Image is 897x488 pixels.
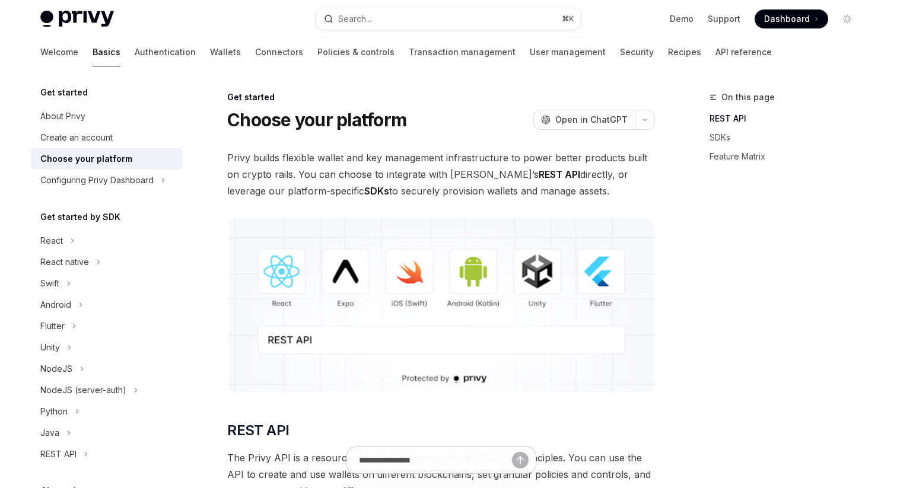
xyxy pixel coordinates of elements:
button: Send message [512,452,529,468]
span: On this page [721,90,775,104]
h5: Get started [40,85,88,100]
a: Support [708,13,740,25]
strong: SDKs [364,185,389,197]
button: Open in ChatGPT [533,110,635,130]
img: images/Platform2.png [227,218,655,393]
a: Connectors [255,38,303,66]
div: Get started [227,91,655,103]
div: Create an account [40,130,113,145]
div: NodeJS [40,362,72,376]
a: Transaction management [409,38,516,66]
div: Choose your platform [40,152,132,166]
div: NodeJS (server-auth) [40,383,126,397]
div: React native [40,255,89,269]
a: Demo [670,13,694,25]
a: Feature Matrix [710,147,866,166]
div: Unity [40,340,60,355]
a: Policies & controls [317,38,395,66]
a: API reference [715,38,772,66]
a: Recipes [668,38,701,66]
a: Authentication [135,38,196,66]
h1: Choose your platform [227,109,406,130]
a: Welcome [40,38,78,66]
a: REST API [710,109,866,128]
button: Search...⌘K [316,8,581,30]
div: About Privy [40,109,85,123]
a: Create an account [31,127,183,148]
div: Search... [338,12,371,26]
strong: REST API [539,168,580,180]
span: ⌘ K [562,14,574,24]
span: Privy builds flexible wallet and key management infrastructure to power better products built on ... [227,149,655,199]
a: About Privy [31,106,183,127]
a: SDKs [710,128,866,147]
button: Toggle dark mode [838,9,857,28]
h5: Get started by SDK [40,210,120,224]
div: Java [40,426,59,440]
div: Flutter [40,319,65,333]
div: REST API [40,447,77,461]
div: Python [40,404,68,419]
a: Dashboard [755,9,828,28]
a: User management [530,38,606,66]
div: Configuring Privy Dashboard [40,173,154,187]
a: Wallets [210,38,241,66]
span: Open in ChatGPT [555,114,628,126]
a: Basics [93,38,120,66]
div: Android [40,298,71,312]
a: Security [620,38,654,66]
a: Choose your platform [31,148,183,170]
span: REST API [227,421,289,440]
span: Dashboard [764,13,810,25]
img: light logo [40,11,114,27]
div: React [40,234,63,248]
div: Swift [40,276,59,291]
